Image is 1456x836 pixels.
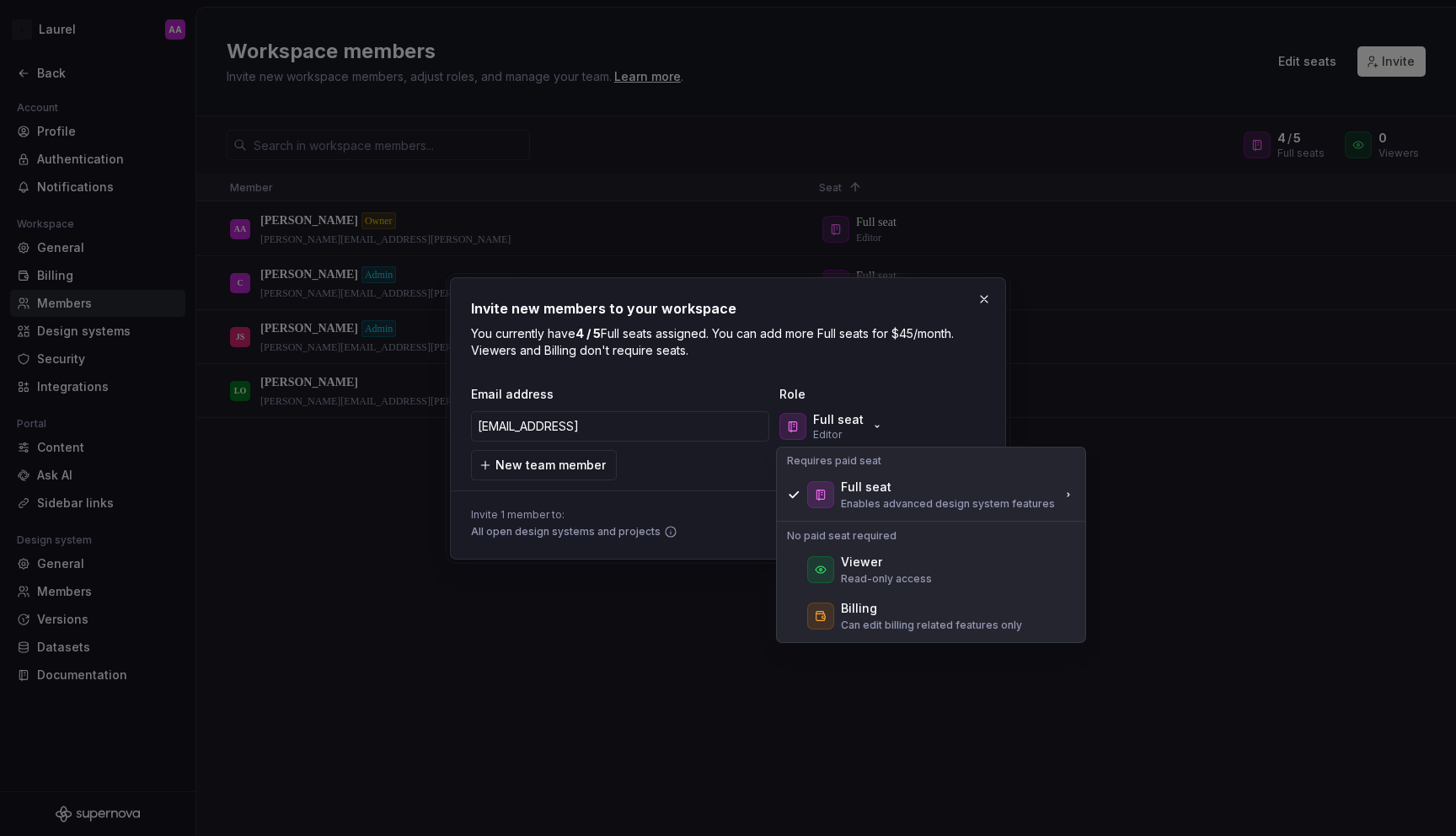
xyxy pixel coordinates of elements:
div: Requires paid seat [780,451,1082,471]
p: Can edit billing related features only [841,619,1022,632]
span: All open design systems and projects [471,525,661,539]
div: Full seat [841,479,891,496]
div: Viewer [841,554,882,571]
p: You currently have Full seats assigned. You can add more Full seats for $45/month. Viewers and Bi... [471,325,985,359]
b: 4 / 5 [575,326,601,340]
button: Full seatEditor [776,410,891,443]
span: New team member [495,457,606,474]
p: Enables advanced design system features [841,497,1055,511]
h2: Invite new members to your workspace [471,298,985,319]
div: Billing [841,600,877,617]
p: Read-only access [841,572,932,586]
button: New team member [471,450,617,480]
p: Editor [813,428,842,442]
span: Role [779,386,948,403]
div: No paid seat required [780,526,1082,546]
span: Email address [471,386,773,403]
span: Invite 1 member to: [471,508,677,522]
p: Full seat [813,411,864,428]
